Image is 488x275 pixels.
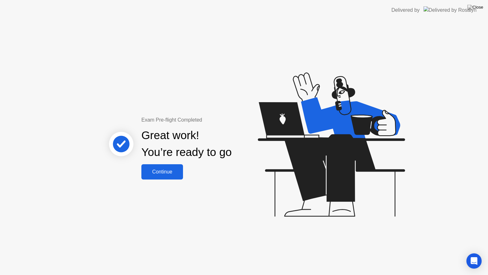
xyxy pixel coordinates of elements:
[141,116,273,124] div: Exam Pre-flight Completed
[424,6,477,14] img: Delivered by Rosalyn
[143,169,181,175] div: Continue
[141,127,232,161] div: Great work! You’re ready to go
[141,164,183,180] button: Continue
[467,5,483,10] img: Close
[466,253,482,269] div: Open Intercom Messenger
[391,6,420,14] div: Delivered by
